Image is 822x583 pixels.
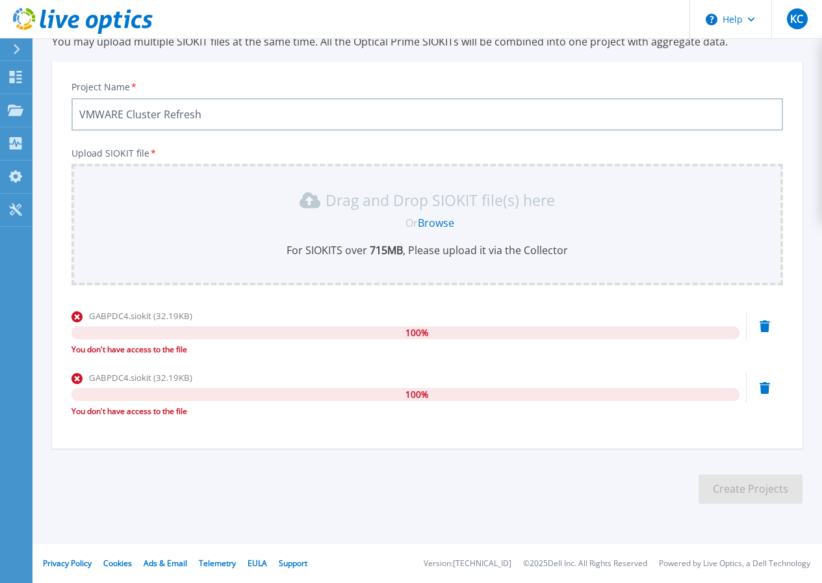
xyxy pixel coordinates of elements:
a: Ads & Email [144,558,187,569]
li: Version: [TECHNICAL_ID] [424,560,511,568]
li: © 2025 Dell Inc. All Rights Reserved [523,560,647,568]
div: You don't have access to the file [71,343,739,356]
p: You may upload multiple SIOKIT files at the same time. All the Optical Prime SIOKITs will be comb... [52,34,803,49]
label: Project Name [71,83,138,92]
span: GABPDC4.siokit (32.19KB) [89,372,192,383]
a: Support [279,558,307,569]
span: 100 % [405,326,428,339]
div: Drag and Drop SIOKIT file(s) here OrBrowseFor SIOKITS over 715MB, Please upload it via the Collector [79,190,775,257]
b: 715 MB [367,243,403,257]
button: Create Projects [699,474,803,504]
a: Telemetry [199,558,236,569]
a: Cookies [103,558,132,569]
span: 100 % [405,388,428,401]
p: For SIOKITS over , Please upload it via the Collector [79,243,775,257]
span: GABPDC4.siokit (32.19KB) [89,310,192,322]
li: Powered by Live Optics, a Dell Technology [659,560,810,568]
a: Privacy Policy [43,558,92,569]
span: Or [405,216,418,230]
span: KC [790,14,803,24]
input: Enter Project Name [71,98,783,131]
p: Upload SIOKIT file [71,148,783,159]
a: Browse [418,216,454,230]
div: You don't have access to the file [71,405,739,418]
a: EULA [248,558,267,569]
p: Drag and Drop SIOKIT file(s) here [326,194,555,207]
